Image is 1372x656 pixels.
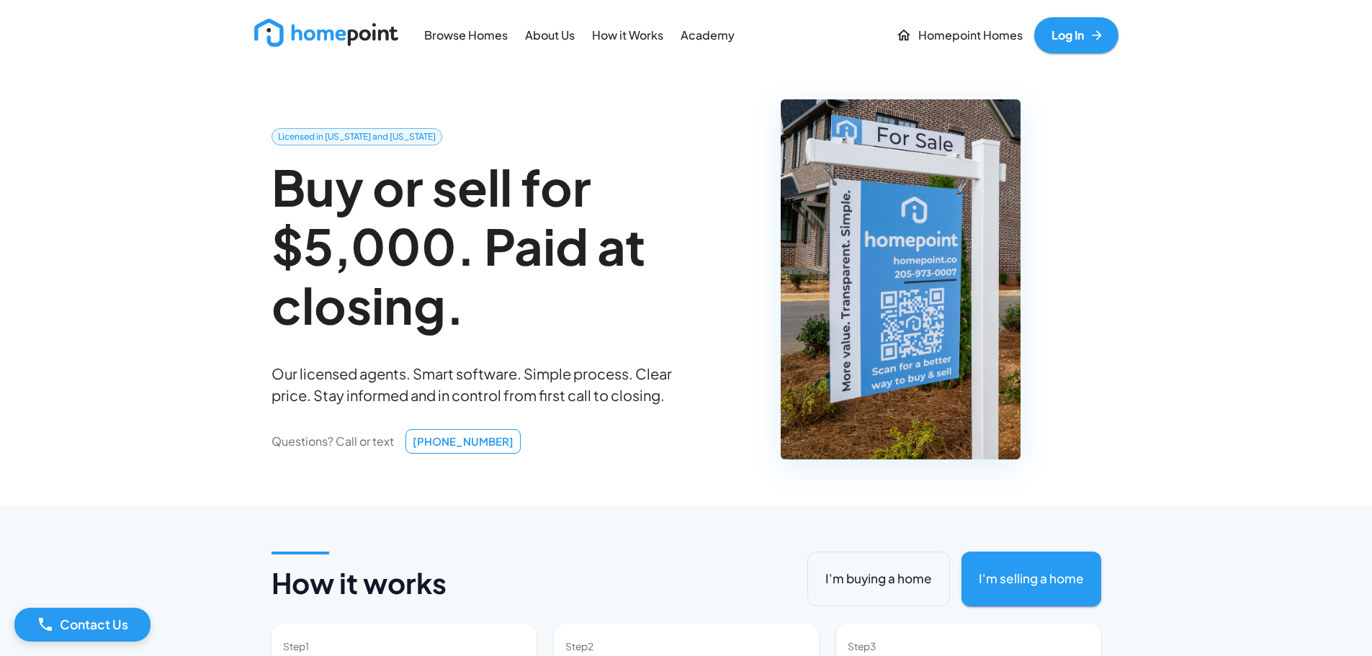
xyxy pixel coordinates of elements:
p: How it Works [592,27,663,44]
img: new_logo_light.png [254,19,398,47]
button: I'm selling a home [961,552,1101,606]
p: About Us [525,27,575,44]
h2: Buy or sell for $5,000. Paid at closing. [272,157,672,335]
img: Homepoint For Sale Sign [781,99,1021,459]
p: Our licensed agents. Smart software. Simple process. Clear price. Stay informed and in control fr... [272,363,672,406]
a: About Us [519,19,580,51]
a: How it Works [586,19,669,51]
p: Contact Us [60,615,128,634]
a: [PHONE_NUMBER] [405,429,521,454]
p: Browse Homes [424,27,508,44]
button: I'm buying a home [807,552,950,606]
span: Step 2 [565,640,593,652]
a: Log In [1034,17,1118,53]
h4: How it works [272,566,447,601]
a: Academy [675,19,740,51]
a: Homepoint Homes [890,17,1028,53]
p: Academy [681,27,735,44]
span: Step 1 [283,640,309,652]
a: Browse Homes [418,19,514,51]
p: Homepoint Homes [918,27,1023,44]
span: Licensed in [US_STATE] and [US_STATE] [272,130,441,143]
span: Step 3 [848,640,876,652]
p: Questions? Call or text [272,433,394,450]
